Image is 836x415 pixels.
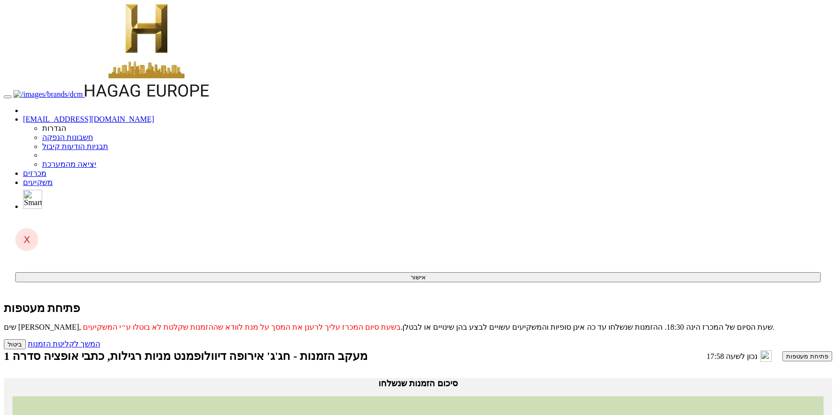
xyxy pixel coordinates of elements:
a: יציאה מהמערכת [42,160,96,168]
h1: מעקב הזמנות - חג'ג' אירופה דיוולופמנט מניות רגילות, כתבי אופציה סדרה 1 [4,349,367,363]
h1: פתיחת מעטפות [4,301,832,315]
img: refresh-icon.png [760,350,772,362]
p: שים [PERSON_NAME], שעת הסיום של המכרז הינה 18:30. ההזמנות שנשלחו עד כה אינן סופיות והמשקיעים עשוי... [4,323,832,332]
img: Auction Logo [85,4,209,97]
button: פתיחת מעטפות [782,351,832,361]
a: המשך לקליטת הזמנות [28,340,100,348]
a: משקיעים [23,178,53,186]
span: בשעת סיום המכרז עליך לרענן את המסך על מנת לוודא שההזמנות שקלטת לא בוטלו ע״י המשקיעים. [83,323,774,331]
img: SmartBull Logo [23,190,42,209]
p: נכון לשעה 17:58 [707,350,757,362]
span: סיכום הזמנות שנשלחו [378,379,458,388]
a: תבניות הודעות קיבול [42,142,108,150]
button: אישור [15,272,821,282]
a: [EMAIL_ADDRESS][DOMAIN_NAME] [23,115,154,123]
a: מכרזים [23,169,46,177]
li: הגדרות [42,124,832,133]
button: ביטול [4,339,26,349]
span: X [23,234,30,245]
img: /images/brands/dcm [13,90,83,99]
a: חשבונות הנפקה [42,133,93,141]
